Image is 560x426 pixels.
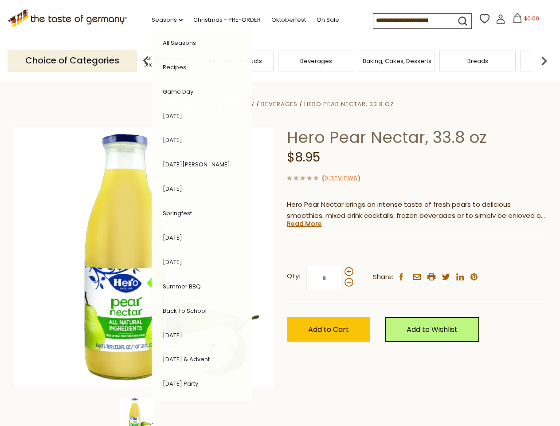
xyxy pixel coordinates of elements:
[325,174,358,183] a: 0 Reviews
[163,39,196,47] a: All Seasons
[287,149,320,166] span: $8.95
[385,317,479,342] a: Add to Wishlist
[300,58,332,64] a: Beverages
[363,58,431,64] a: Baking, Cakes, Desserts
[8,50,137,71] p: Choice of Categories
[308,324,349,335] span: Add to Cart
[163,160,230,169] a: [DATE][PERSON_NAME]
[163,112,182,120] a: [DATE]
[287,199,546,221] p: Hero Pear Nectar brings an intense taste of fresh pears to delicious smoothies, mixed drink cockt...
[163,282,201,291] a: Summer BBQ
[163,136,182,144] a: [DATE]
[306,266,343,290] input: Qty:
[163,258,182,266] a: [DATE]
[14,127,274,387] img: Hero Pear Nectar, 33.8 oz
[163,307,207,315] a: Back to School
[467,58,488,64] a: Breads
[373,272,393,283] span: Share:
[507,13,545,27] button: $0.00
[322,174,360,182] span: ( )
[137,52,155,70] img: previous arrow
[163,209,192,217] a: Springfest
[163,379,198,388] a: [DATE] Party
[317,15,339,25] a: On Sale
[287,219,322,228] a: Read More
[193,15,261,25] a: Christmas - PRE-ORDER
[287,127,546,147] h1: Hero Pear Nectar, 33.8 oz
[535,52,553,70] img: next arrow
[163,355,210,363] a: [DATE] & Advent
[163,185,182,193] a: [DATE]
[261,100,298,108] a: Beverages
[287,271,300,282] strong: Qty:
[524,15,539,22] span: $0.00
[163,233,182,242] a: [DATE]
[163,331,182,339] a: [DATE]
[304,100,394,108] a: Hero Pear Nectar, 33.8 oz
[271,15,306,25] a: Oktoberfest
[287,317,370,342] button: Add to Cart
[163,87,193,96] a: Game Day
[152,15,183,25] a: Seasons
[163,63,186,71] a: Recipes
